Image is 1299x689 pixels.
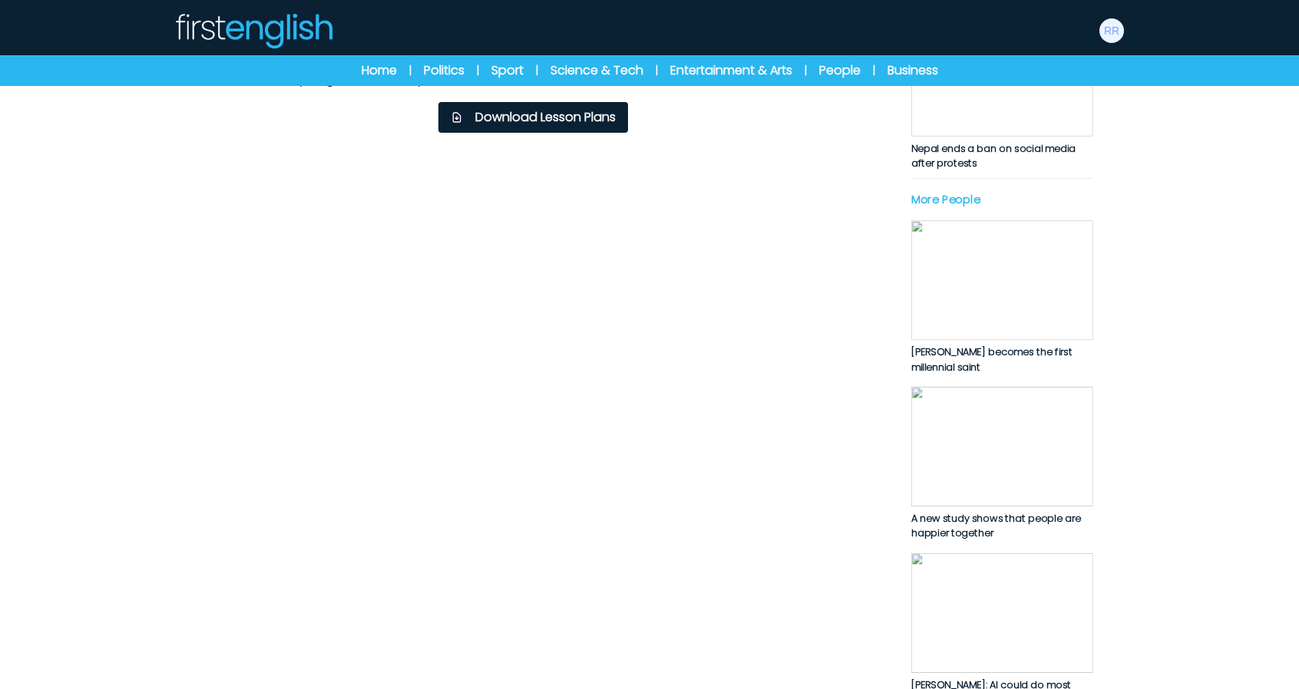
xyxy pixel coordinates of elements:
img: KvmGDrfXh918UcGvDMOgtYMv21UbHdfBay1AEM0F.jpg [911,553,1093,673]
img: VYW2h7pdeIbP9ijl4oka4Qvs8qwLtXdvkmbJeXDB.jpg [911,387,1093,506]
a: Business [887,61,938,80]
img: robo robo [1099,18,1124,43]
a: Home [362,61,397,80]
span: [PERSON_NAME] becomes the first millennial saint [911,345,1073,374]
span: | [409,63,412,78]
a: People [819,61,861,80]
a: Science & Tech [550,61,643,80]
img: idBUw8wlOFhRFgD1DNH7eqyG59K9j6OnHmCXDVG4.jpg [911,220,1093,340]
a: Nepal ends a ban on social media after protests [911,17,1093,171]
a: [PERSON_NAME] becomes the first millennial saint [911,220,1093,374]
img: e0humrDLDBwb8NiO7ubIwtm4NQUS977974wg1qkA.jpg [911,17,1093,137]
span: | [805,63,807,78]
p: More People [911,191,1093,208]
span: | [477,63,479,78]
a: Politics [424,61,464,80]
span: | [873,63,875,78]
span: | [536,63,538,78]
span: | [656,63,658,78]
img: Logo [174,12,333,49]
a: A new study shows that people are happier together [911,387,1093,541]
a: Sport [491,61,524,80]
a: Entertainment & Arts [670,61,792,80]
button: Download Lesson Plans [438,102,628,133]
span: A new study shows that people are happier together [911,512,1081,541]
span: Nepal ends a ban on social media after protests [911,141,1076,170]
